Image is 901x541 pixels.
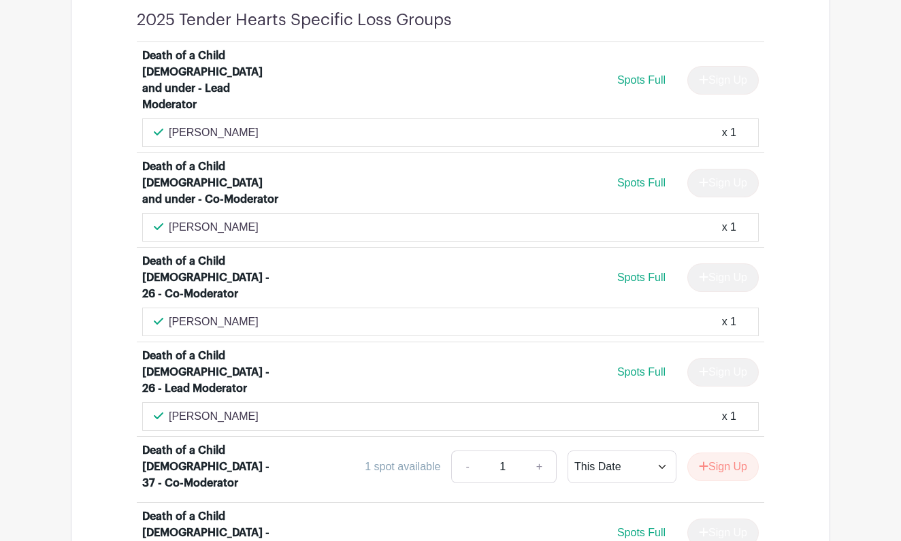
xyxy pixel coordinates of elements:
div: Death of a Child [DEMOGRAPHIC_DATA] - 26 - Co-Moderator [142,253,280,302]
span: Spots Full [617,272,666,283]
p: [PERSON_NAME] [169,314,259,330]
div: Death of a Child [DEMOGRAPHIC_DATA] and under - Co-Moderator [142,159,280,208]
a: - [451,450,482,483]
span: Spots Full [617,366,666,378]
div: Death of a Child [DEMOGRAPHIC_DATA] - 37 - Co-Moderator [142,442,280,491]
p: [PERSON_NAME] [169,219,259,235]
div: x 1 [722,314,736,330]
span: Spots Full [617,527,666,538]
div: 1 spot available [365,459,440,475]
p: [PERSON_NAME] [169,408,259,425]
div: Death of a Child [DEMOGRAPHIC_DATA] and under - Lead Moderator [142,48,280,113]
div: x 1 [722,125,736,141]
a: + [523,450,557,483]
span: Spots Full [617,177,666,188]
button: Sign Up [687,453,759,481]
h4: 2025 Tender Hearts Specific Loss Groups [137,10,452,30]
div: Death of a Child [DEMOGRAPHIC_DATA] - 26 - Lead Moderator [142,348,280,397]
p: [PERSON_NAME] [169,125,259,141]
div: x 1 [722,408,736,425]
div: x 1 [722,219,736,235]
span: Spots Full [617,74,666,86]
